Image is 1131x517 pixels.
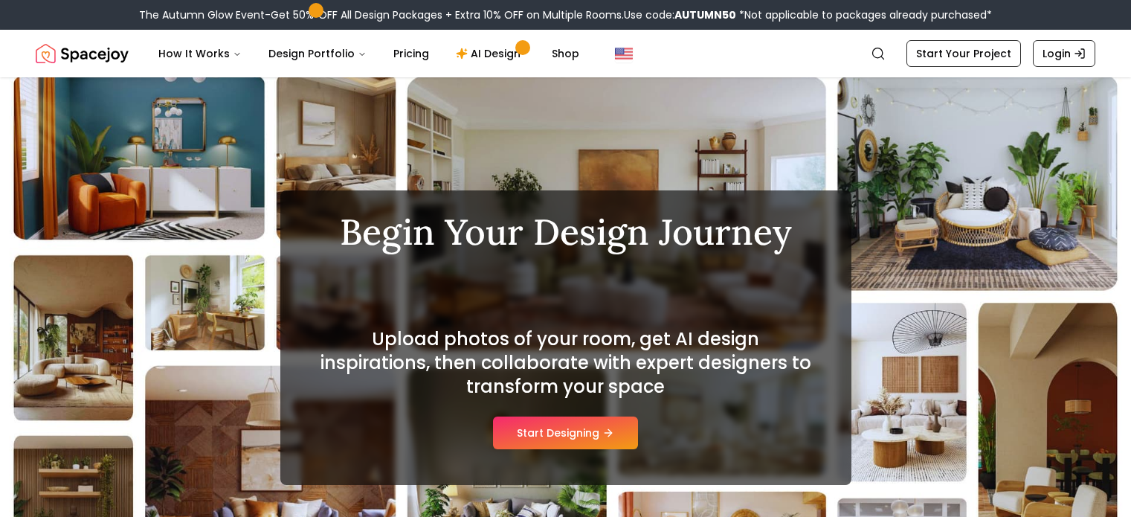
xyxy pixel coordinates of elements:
[316,327,816,399] h2: Upload photos of your room, get AI design inspirations, then collaborate with expert designers to...
[36,39,129,68] a: Spacejoy
[139,7,992,22] div: The Autumn Glow Event-Get 50% OFF All Design Packages + Extra 10% OFF on Multiple Rooms.
[493,417,638,449] button: Start Designing
[906,40,1021,67] a: Start Your Project
[316,214,816,250] h1: Begin Your Design Journey
[146,39,591,68] nav: Main
[36,30,1095,77] nav: Global
[257,39,378,68] button: Design Portfolio
[381,39,441,68] a: Pricing
[146,39,254,68] button: How It Works
[1033,40,1095,67] a: Login
[540,39,591,68] a: Shop
[615,45,633,62] img: United States
[444,39,537,68] a: AI Design
[36,39,129,68] img: Spacejoy Logo
[736,7,992,22] span: *Not applicable to packages already purchased*
[624,7,736,22] span: Use code:
[674,7,736,22] b: AUTUMN50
